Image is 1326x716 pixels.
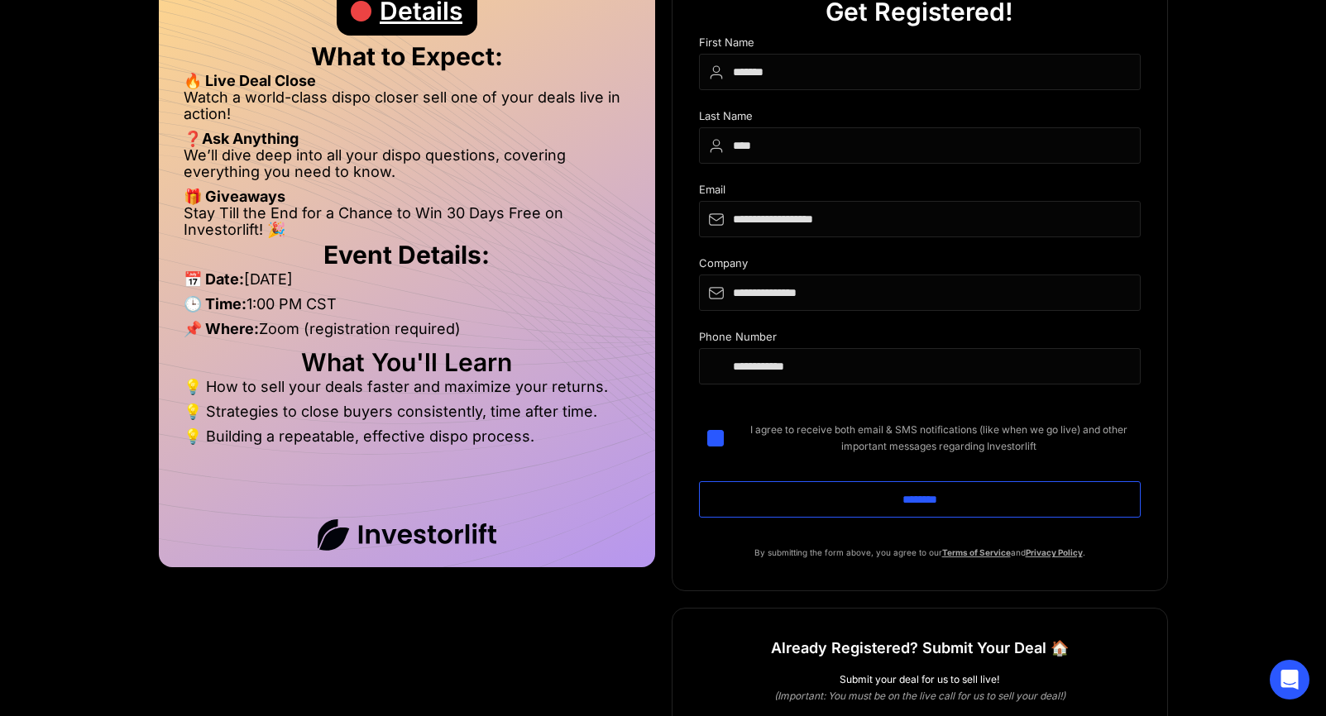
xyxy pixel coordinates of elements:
h1: Already Registered? Submit Your Deal 🏠 [771,633,1069,663]
li: We’ll dive deep into all your dispo questions, covering everything you need to know. [184,147,630,189]
li: 💡 How to sell your deals faster and maximize your returns. [184,379,630,403]
a: Terms of Service [942,547,1011,557]
li: 1:00 PM CST [184,296,630,321]
h2: What You'll Learn [184,354,630,370]
strong: 📅 Date: [184,270,244,288]
div: Last Name [699,110,1141,127]
li: 💡 Building a repeatable, effective dispo process. [184,428,630,445]
strong: 🔥 Live Deal Close [184,72,316,89]
strong: 📌 Where: [184,320,259,337]
p: By submitting the form above, you agree to our and . [699,544,1141,561]
span: I agree to receive both email & SMS notifications (like when we go live) and other important mess... [737,422,1141,455]
div: Submit your deal for us to sell live! [699,671,1141,688]
div: Open Intercom Messenger [1270,660,1309,699]
a: Privacy Policy [1026,547,1083,557]
div: First Name [699,36,1141,54]
li: Zoom (registration required) [184,321,630,346]
div: Email [699,184,1141,201]
div: Phone Number [699,331,1141,348]
strong: What to Expect: [311,41,503,71]
strong: 🕒 Time: [184,295,247,313]
form: DIspo Day Main Form [699,36,1141,544]
li: Watch a world-class dispo closer sell one of your deals live in action! [184,89,630,131]
strong: 🎁 Giveaways [184,188,285,205]
em: (Important: You must be on the live call for us to sell your deal!) [774,690,1065,702]
div: Company [699,257,1141,274]
strong: Event Details: [323,240,490,270]
li: 💡 Strategies to close buyers consistently, time after time. [184,403,630,428]
strong: ❓Ask Anything [184,130,299,147]
li: [DATE] [184,271,630,296]
li: Stay Till the End for a Chance to Win 30 Days Free on Investorlift! 🎉 [184,205,630,238]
